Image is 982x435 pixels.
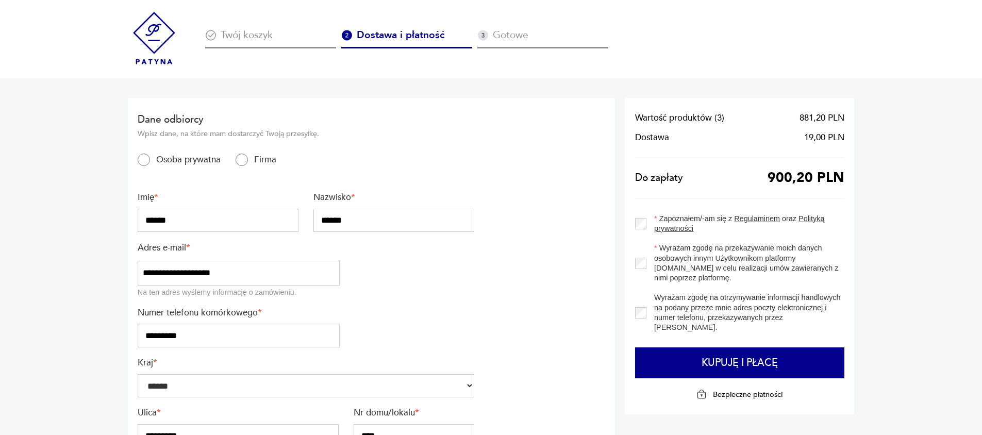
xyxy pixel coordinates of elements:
[138,307,340,319] label: Numer telefonu komórkowego
[734,214,780,223] a: Regulaminem
[646,243,844,283] label: Wyrażam zgodę na przekazywanie moich danych osobowych innym Użytkownikom platformy [DOMAIN_NAME] ...
[138,242,340,254] label: Adres e-mail
[768,173,844,183] span: 900,20 PLN
[138,192,298,204] label: Imię
[635,173,683,183] span: Do zapłaty
[205,30,216,41] img: Ikona
[128,12,180,64] img: Patyna - sklep z meblami i dekoracjami vintage
[354,407,474,419] label: Nr domu/lokalu
[150,154,221,166] label: Osoba prywatna
[635,113,724,123] span: Wartość produktów ( 3 )
[477,30,608,48] div: Gotowe
[635,132,669,142] span: Dostawa
[635,347,845,378] button: Kupuję i płacę
[800,113,844,123] span: 881,20 PLN
[138,288,340,297] div: Na ten adres wyślemy informację o zamówieniu.
[341,30,472,48] div: Dostawa i płatność
[654,214,824,232] a: Polityką prywatności
[138,407,339,419] label: Ulica
[477,30,488,41] img: Ikona
[138,129,474,139] p: Wpisz dane, na które mam dostarczyć Twoją przesyłkę.
[248,154,276,166] label: Firma
[138,113,474,126] h2: Dane odbiorcy
[646,293,844,332] label: Wyrażam zgodę na otrzymywanie informacji handlowych na podany przeze mnie adres poczty elektronic...
[696,389,707,399] img: Ikona kłódki
[713,390,783,399] p: Bezpieczne płatności
[646,214,844,233] label: Zapoznałem/-am się z oraz
[341,30,352,41] img: Ikona
[138,357,474,369] label: Kraj
[313,192,474,204] label: Nazwisko
[804,132,844,142] span: 19,00 PLN
[205,30,336,48] div: Twój koszyk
